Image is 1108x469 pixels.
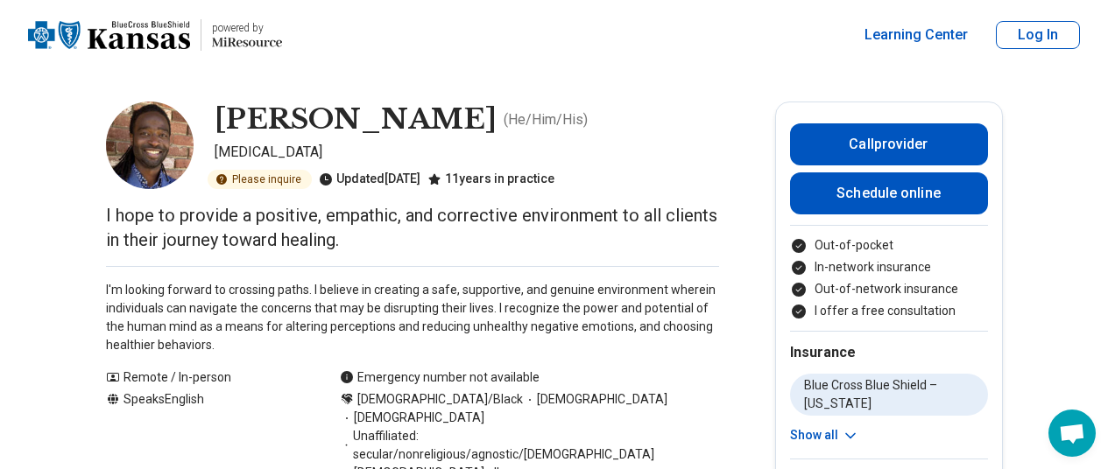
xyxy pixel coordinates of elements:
div: Open chat [1048,409,1096,457]
a: Home page [28,7,282,63]
a: Schedule online [790,172,988,214]
p: [MEDICAL_DATA] [215,142,719,163]
li: I offer a free consultation [790,302,988,320]
span: [DEMOGRAPHIC_DATA] [340,409,484,427]
p: I'm looking forward to crossing paths. I believe in creating a safe, supportive, and genuine envi... [106,281,719,354]
h2: Insurance [790,342,988,363]
span: [DEMOGRAPHIC_DATA] [523,390,667,409]
li: Out-of-network insurance [790,280,988,298]
h1: [PERSON_NAME] [215,101,497,138]
div: Updated [DATE] [319,170,420,189]
ul: Payment options [790,236,988,320]
p: I hope to provide a positive, empathic, and corrective environment to all clients in their journe... [106,203,719,252]
span: Unaffiliated: secular/nonreligious/agnostic/[DEMOGRAPHIC_DATA] [340,427,719,464]
div: Please inquire [208,170,312,189]
div: 11 years in practice [427,170,554,189]
img: Chaz Mailey, Psychologist [106,101,194,189]
button: Show all [790,426,859,444]
button: Log In [996,21,1080,49]
li: Blue Cross Blue Shield – [US_STATE] [790,374,988,416]
p: powered by [212,21,282,35]
li: Out-of-pocket [790,236,988,255]
button: Callprovider [790,123,988,165]
a: Learning Center [865,24,968,45]
li: In-network insurance [790,258,988,276]
div: Emergency number not available [340,368,540,387]
div: Remote / In-person [106,368,305,387]
span: [DEMOGRAPHIC_DATA]/Black [357,390,523,409]
p: ( He/Him/His ) [504,109,588,130]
